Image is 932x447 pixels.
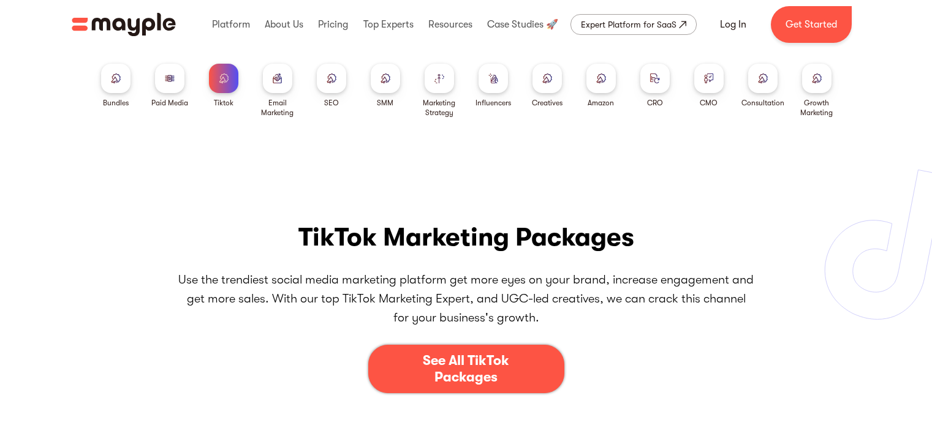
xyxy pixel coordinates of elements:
div: Expert Platform for SaaS [581,17,676,32]
img: Mayple logo [72,13,176,36]
a: Creatives [532,64,563,108]
div: CMO [700,98,718,108]
a: Marketing Strategy [417,64,461,118]
div: Bundles [103,98,129,108]
a: See All TikTok Packages [368,345,564,393]
div: Consultation [741,98,784,108]
a: Log In [705,10,761,39]
a: Expert Platform for SaaS [570,14,697,35]
div: See All TikTok Packages [406,353,527,385]
div: About Us [262,5,306,44]
a: Bundles [101,64,131,108]
div: Tiktok [214,98,233,108]
a: Paid Media [151,64,188,108]
a: SEO [317,64,346,108]
a: CRO [640,64,670,108]
div: Influencers [475,98,511,108]
a: Consultation [741,64,784,108]
div: Paid Media [151,98,188,108]
div: CRO [647,98,663,108]
a: home [72,13,176,36]
a: Growth Marketing [795,64,839,118]
div: Email Marketing [256,98,300,118]
h1: TikTok Marketing Packages [298,222,634,252]
a: SMM [371,64,400,108]
div: SEO [324,98,339,108]
a: Influencers [475,64,511,108]
div: Amazon [588,98,614,108]
a: Tiktok [209,64,238,108]
div: Top Experts [360,5,417,44]
div: SMM [377,98,393,108]
div: Resources [425,5,475,44]
div: Creatives [532,98,563,108]
a: CMO [694,64,724,108]
a: Email Marketing [256,64,300,118]
a: Get Started [771,6,852,43]
p: Use the trendiest social media marketing platform get more eyes on your brand, increase engagemen... [178,270,754,328]
div: Growth Marketing [795,98,839,118]
div: Pricing [315,5,351,44]
a: Amazon [586,64,616,108]
div: Platform [209,5,253,44]
div: Marketing Strategy [417,98,461,118]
